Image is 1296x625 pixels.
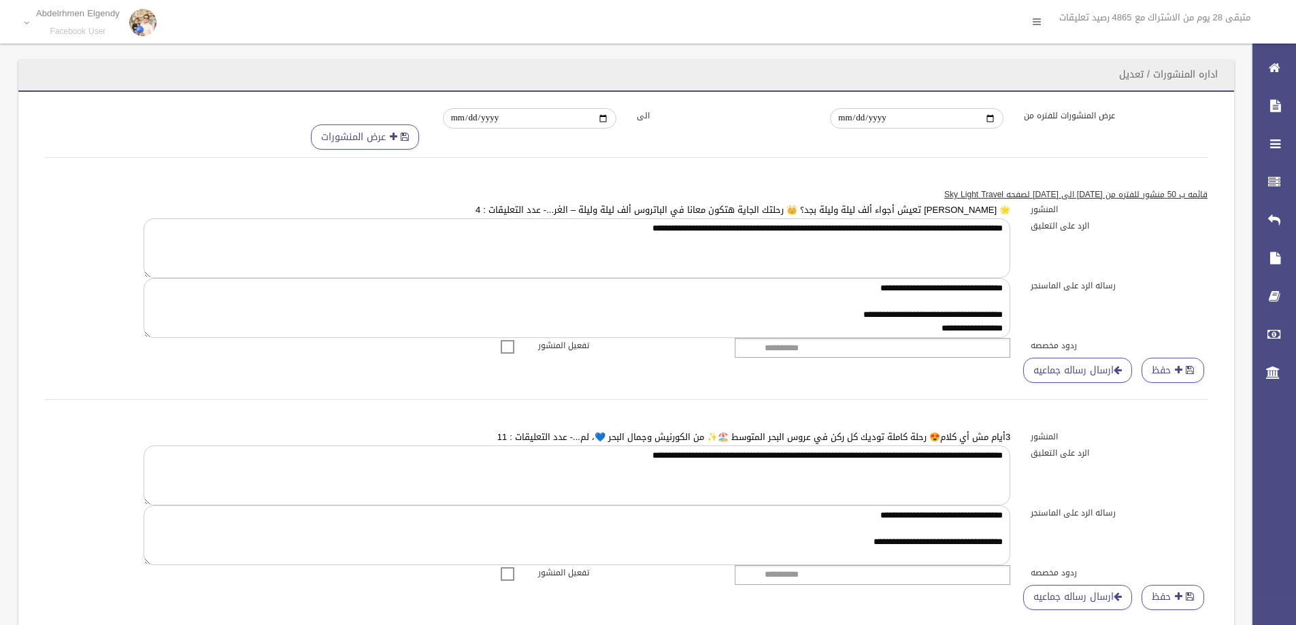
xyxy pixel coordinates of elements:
[1020,278,1218,293] label: رساله الرد على الماسنجر
[1020,445,1218,460] label: الرد على التعليق
[1020,218,1218,233] label: الرد على التعليق
[1023,358,1132,383] a: ارسال رساله جماعيه
[627,108,820,123] label: الى
[1103,61,1234,88] header: اداره المنشورات / تعديل
[1142,358,1204,383] button: حفظ
[1020,429,1218,444] label: المنشور
[1020,505,1218,520] label: رساله الرد على الماسنجر
[1023,585,1132,610] a: ارسال رساله جماعيه
[1014,108,1208,123] label: عرض المنشورات للفتره من
[944,187,1208,202] u: قائمه ب 50 منشور للفتره من [DATE] الى [DATE] لصفحه Sky Light Travel
[1142,585,1204,610] button: حفظ
[311,124,419,150] button: عرض المنشورات
[1020,338,1218,353] label: ردود مخصصه
[36,27,120,37] small: Facebook User
[36,8,120,18] p: Abdelrhmen Elgendy
[476,201,1010,218] a: 🌟 [PERSON_NAME] تعيش أجواء ألف ليلة وليلة بجد؟ 👑 رحلتك الجاية هتكون معانا في الباتروس ألف ليلة ول...
[528,338,725,353] label: تفعيل المنشور
[528,565,725,580] label: تفعيل المنشور
[1020,565,1218,580] label: ردود مخصصه
[1020,202,1218,217] label: المنشور
[497,428,1010,445] a: 3أيام مش أي كلام😍 رحلة كاملة توديك كل ركن في عروس البحر المتوسط 🏖️✨ من الكورنيش وجمال البحر 💙، لم...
